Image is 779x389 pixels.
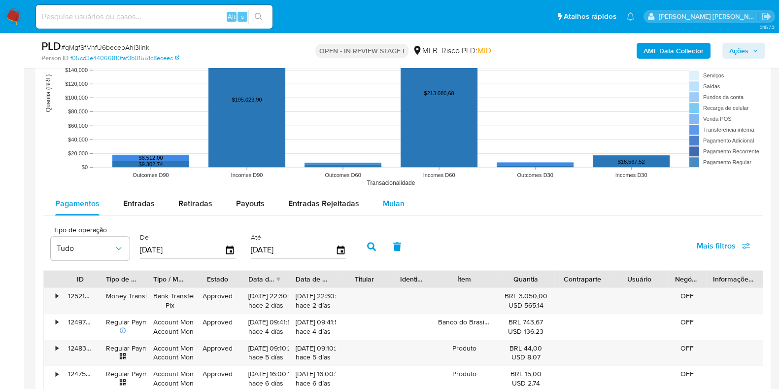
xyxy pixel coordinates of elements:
b: Person ID [41,54,68,63]
span: s [241,12,244,21]
input: Pesquise usuários ou casos... [36,10,272,23]
div: MLB [412,45,438,56]
span: Alt [228,12,236,21]
p: danilo.toledo@mercadolivre.com [659,12,758,21]
span: Risco PLD: [441,45,491,56]
span: # qMgfSfVhfU6becebAhl3llnk [61,42,149,52]
span: 3.157.3 [759,23,774,31]
b: AML Data Collector [644,43,704,59]
button: AML Data Collector [637,43,711,59]
button: search-icon [248,10,269,24]
span: MID [477,45,491,56]
b: PLD [41,38,61,54]
a: Sair [761,11,772,22]
span: Atalhos rápidos [564,11,616,22]
span: Ações [729,43,748,59]
p: OPEN - IN REVIEW STAGE I [315,44,408,58]
a: Notificações [626,12,635,21]
a: f05cd3e44066810faf3b01551c8eceec [70,54,179,63]
button: Ações [722,43,765,59]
